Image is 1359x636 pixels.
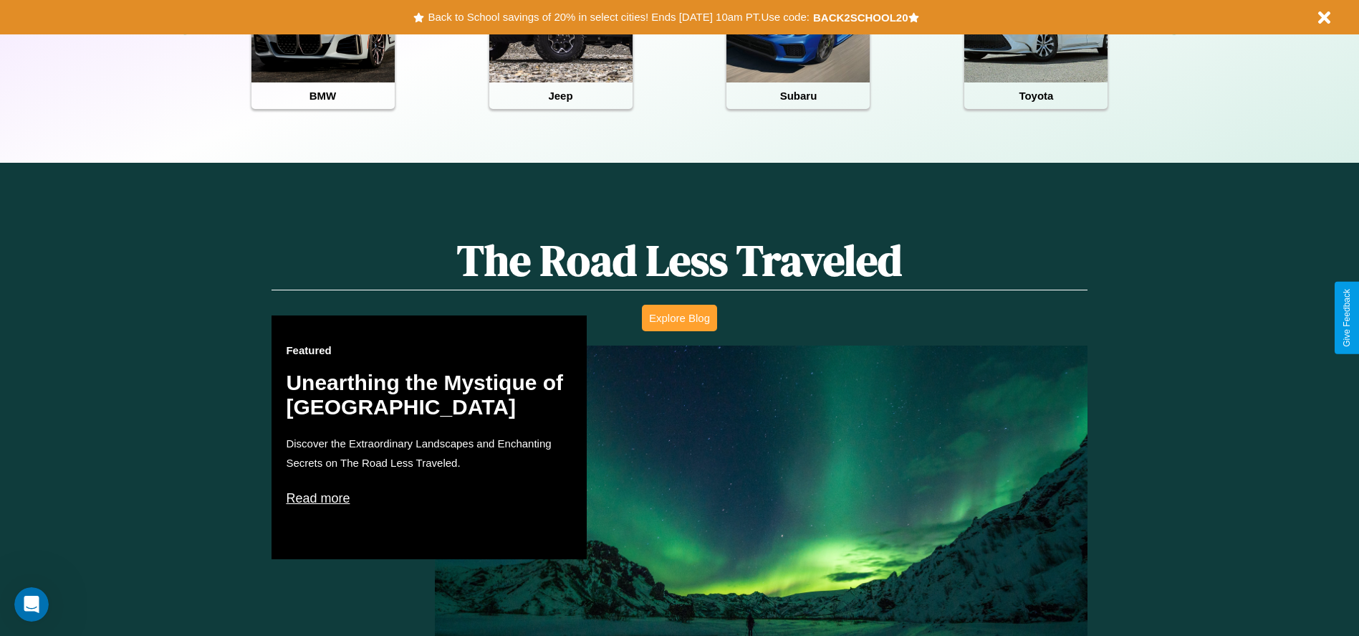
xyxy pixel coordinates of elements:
iframe: Intercom live chat [14,587,49,622]
h2: Unearthing the Mystique of [GEOGRAPHIC_DATA] [286,371,572,419]
h3: Featured [286,344,572,356]
button: Back to School savings of 20% in select cities! Ends [DATE] 10am PT.Use code: [424,7,812,27]
h4: BMW [251,82,395,109]
h4: Subaru [726,82,870,109]
p: Read more [286,487,572,510]
p: Discover the Extraordinary Landscapes and Enchanting Secrets on The Road Less Traveled. [286,434,572,473]
button: Explore Blog [642,305,717,331]
h1: The Road Less Traveled [272,231,1087,290]
div: Give Feedback [1342,289,1352,347]
h4: Toyota [964,82,1108,109]
b: BACK2SCHOOL20 [813,11,908,24]
h4: Jeep [489,82,633,109]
